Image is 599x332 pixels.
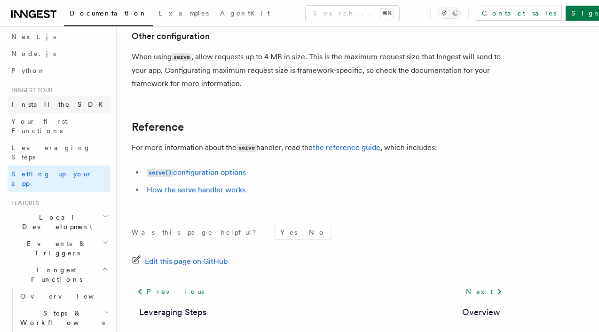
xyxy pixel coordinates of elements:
[8,235,110,261] button: Events & Triggers
[236,144,256,152] code: serve
[16,308,105,327] span: Steps & Workflows
[20,292,117,300] span: Overview
[8,28,110,45] a: Next.js
[8,209,110,235] button: Local Development
[11,33,56,40] span: Next.js
[132,141,508,155] p: For more information about the handler, read the , which includes:
[64,3,153,26] a: Documentation
[139,306,206,319] a: Leveraging Steps
[8,87,53,94] span: Inngest tour
[70,9,147,17] span: Documentation
[438,8,461,19] button: Toggle dark mode
[380,8,394,18] kbd: ⌘K
[16,305,110,331] button: Steps & Workflows
[313,143,380,152] a: the reference guide
[132,283,209,300] a: Previous
[11,101,109,108] span: Install the SDK
[132,255,228,268] a: Edit this page on GitHub
[132,120,184,134] a: Reference
[16,288,110,305] a: Overview
[11,50,56,57] span: Node.js
[147,169,173,177] code: serve()
[8,113,110,139] a: Your first Functions
[8,199,39,207] span: Features
[11,144,91,161] span: Leveraging Steps
[8,62,110,79] a: Python
[147,168,246,177] a: serve()configuration options
[8,139,110,166] a: Leveraging Steps
[8,265,102,284] span: Inngest Functions
[132,30,210,43] a: Other configuration
[476,6,562,21] a: Contact sales
[460,283,508,300] a: Next
[275,225,303,239] button: Yes
[11,118,67,134] span: Your first Functions
[303,225,331,239] button: No
[462,306,500,319] a: Overview
[172,53,191,61] code: serve
[153,3,214,25] a: Examples
[11,67,46,74] span: Python
[147,185,245,194] a: How the serve handler works
[306,6,399,21] button: Search...⌘K
[214,3,276,25] a: AgentKit
[8,166,110,192] a: Setting up your app
[132,50,508,90] p: When using , allow requests up to 4 MB in size. This is the maximum request size that Inngest wil...
[8,45,110,62] a: Node.js
[8,261,110,288] button: Inngest Functions
[132,228,263,237] p: Was this page helpful?
[220,9,270,17] span: AgentKit
[8,239,102,258] span: Events & Triggers
[8,213,102,231] span: Local Development
[158,9,209,17] span: Examples
[8,96,110,113] a: Install the SDK
[145,255,228,268] span: Edit this page on GitHub
[11,170,92,187] span: Setting up your app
